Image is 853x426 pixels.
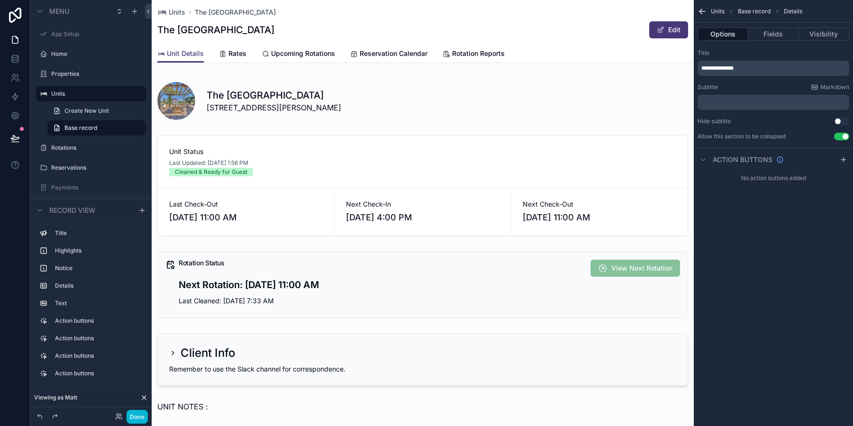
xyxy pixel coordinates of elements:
[228,49,246,58] span: Rates
[55,264,142,272] label: Notice
[748,27,799,41] button: Fields
[713,155,772,164] span: Action buttons
[55,247,142,254] label: Highlights
[262,45,335,64] a: Upcoming Rotations
[811,83,849,91] a: Markdown
[799,27,849,41] button: Visibility
[47,120,146,136] a: Base record
[51,50,144,58] label: Home
[698,83,718,91] label: Subtitle
[649,21,688,38] button: Edit
[698,95,849,110] div: scrollable content
[698,118,731,125] label: Hide subtitle
[271,49,335,58] span: Upcoming Rotations
[157,23,274,36] h1: The [GEOGRAPHIC_DATA]
[55,335,142,342] label: Action buttons
[55,387,142,395] label: Divider
[360,49,427,58] span: Reservation Calendar
[127,410,148,424] button: Done
[51,30,144,38] label: App Setup
[49,7,69,16] span: Menu
[157,8,185,17] a: Units
[47,103,146,118] a: Create New Unit
[51,144,144,152] label: Rotations
[49,206,95,215] span: Record view
[443,45,505,64] a: Rotation Reports
[452,49,505,58] span: Rotation Reports
[51,184,144,191] label: Payments
[738,8,771,15] span: Base record
[55,299,142,307] label: Text
[51,70,144,78] label: Properties
[51,164,144,172] label: Reservations
[711,8,725,15] span: Units
[30,221,152,392] div: scrollable content
[169,8,185,17] span: Units
[698,27,748,41] button: Options
[820,83,849,91] span: Markdown
[55,282,142,290] label: Details
[219,45,246,64] a: Rates
[784,8,802,15] span: Details
[694,171,853,186] div: No action buttons added
[51,90,140,98] label: Units
[55,370,142,377] label: Action buttons
[698,133,786,140] label: Allow this section to be collapsed
[64,107,109,115] span: Create New Unit
[55,229,142,237] label: Title
[55,352,142,360] label: Action buttons
[55,317,142,325] label: Action buttons
[698,61,849,76] div: scrollable content
[64,124,97,132] span: Base record
[195,8,276,17] a: The [GEOGRAPHIC_DATA]
[698,49,709,57] label: Title
[34,394,77,401] span: Viewing as Matt
[350,45,427,64] a: Reservation Calendar
[157,45,204,63] a: Unit Details
[167,49,204,58] span: Unit Details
